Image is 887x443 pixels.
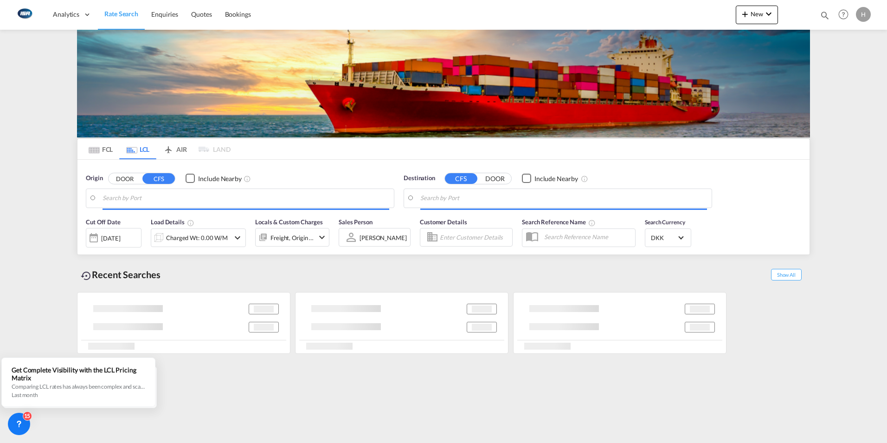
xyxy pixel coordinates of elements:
span: DKK [651,234,677,242]
span: Customer Details [420,218,467,226]
img: 1aa151c0c08011ec8d6f413816f9a227.png [14,4,35,25]
md-icon: icon-chevron-down [763,8,774,20]
span: Analytics [53,10,79,19]
div: Include Nearby [198,174,242,183]
div: H [856,7,871,22]
div: Freight Origin Destination [270,231,314,244]
div: icon-magnify [820,10,830,24]
div: Help [836,7,856,23]
md-checkbox: Checkbox No Ink [522,174,578,183]
img: LCL+%26+FCL+BACKGROUND.png [77,30,810,137]
span: Bookings [225,10,251,18]
input: Search by Port [103,191,389,205]
span: Help [836,7,851,22]
span: Quotes [191,10,212,18]
span: Destination [404,174,435,183]
md-tab-item: FCL [82,139,119,159]
span: Enquiries [151,10,178,18]
span: Search Currency [645,219,685,226]
span: Load Details [151,218,194,226]
md-datepicker: Select [86,247,93,259]
div: Charged Wt: 0.00 W/Micon-chevron-down [151,228,246,247]
button: icon-plus 400-fgNewicon-chevron-down [736,6,778,24]
div: Recent Searches [77,264,164,285]
button: CFS [142,173,175,184]
md-checkbox: Checkbox No Ink [186,174,242,183]
span: Show All [771,269,802,280]
md-icon: icon-airplane [163,144,174,151]
md-icon: icon-plus 400-fg [739,8,751,20]
md-icon: Your search will be saved by the below given name [588,219,596,227]
md-icon: icon-chevron-down [232,232,243,243]
div: Include Nearby [534,174,578,183]
span: New [739,10,774,18]
span: Cut Off Date [86,218,121,226]
md-select: Sales Person: Hanne Soerensen [359,231,408,244]
md-tab-item: AIR [156,139,193,159]
div: [DATE] [101,234,120,242]
md-icon: Unchecked: Ignores neighbouring ports when fetching rates.Checked : Includes neighbouring ports w... [244,175,251,182]
md-icon: Chargeable Weight [187,219,194,227]
button: CFS [445,173,477,184]
span: Locals & Custom Charges [255,218,323,226]
div: [DATE] [86,228,141,248]
div: Charged Wt: 0.00 W/M [166,231,228,244]
span: Search Reference Name [522,218,596,226]
md-select: Select Currency: kr DKKDenmark Krone [650,231,686,244]
input: Search Reference Name [540,230,635,244]
div: Origin DOOR CFS Checkbox No InkUnchecked: Ignores neighbouring ports when fetching rates.Checked ... [77,160,810,294]
md-icon: icon-chevron-down [316,232,328,243]
button: DOOR [109,173,141,184]
md-icon: Unchecked: Ignores neighbouring ports when fetching rates.Checked : Includes neighbouring ports w... [581,175,588,182]
span: Rate Search [104,10,138,18]
span: Origin [86,174,103,183]
md-icon: icon-magnify [820,10,830,20]
md-icon: icon-backup-restore [81,270,92,281]
span: Sales Person [339,218,373,226]
input: Search by Port [420,191,707,205]
input: Enter Customer Details [440,230,509,244]
button: DOOR [479,173,511,184]
md-pagination-wrapper: Use the left and right arrow keys to navigate between tabs [82,139,231,159]
div: Freight Origin Destinationicon-chevron-down [255,228,329,247]
md-tab-item: LCL [119,139,156,159]
div: [PERSON_NAME] [360,234,407,241]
